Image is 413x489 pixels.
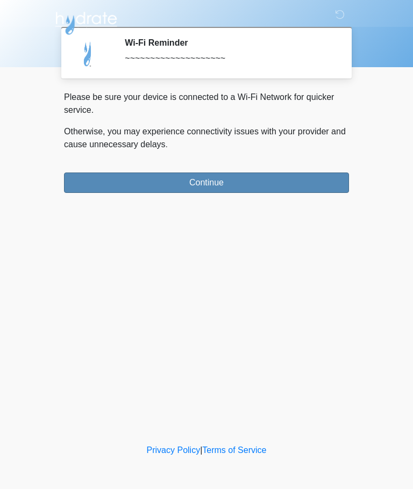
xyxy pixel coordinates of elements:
div: ~~~~~~~~~~~~~~~~~~~~ [125,52,333,65]
a: Privacy Policy [147,445,201,455]
span: . [166,140,168,149]
p: Please be sure your device is connected to a Wi-Fi Network for quicker service. [64,91,349,117]
p: Otherwise, you may experience connectivity issues with your provider and cause unnecessary delays [64,125,349,151]
button: Continue [64,172,349,193]
a: Terms of Service [202,445,266,455]
a: | [200,445,202,455]
img: Hydrate IV Bar - Arcadia Logo [53,8,119,35]
img: Agent Avatar [72,38,104,70]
